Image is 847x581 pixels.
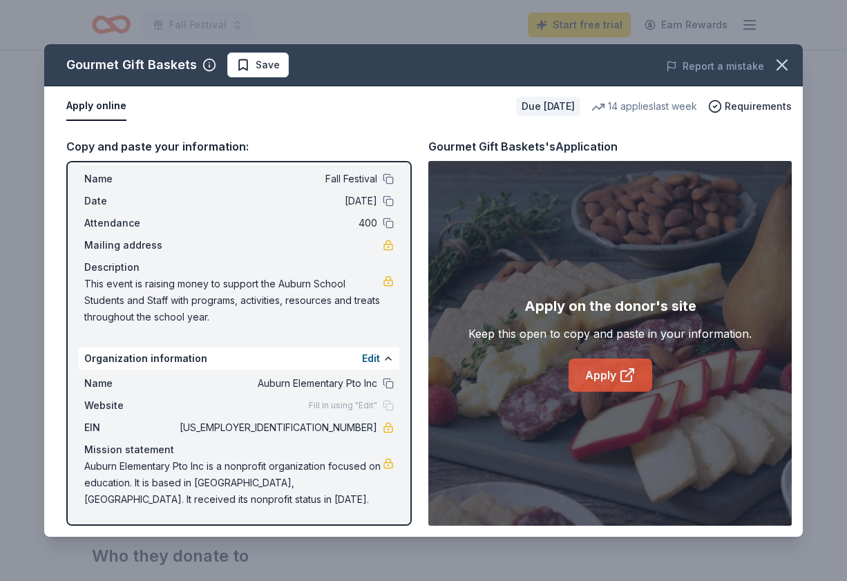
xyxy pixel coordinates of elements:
span: This event is raising money to support the Auburn School Students and Staff with programs, activi... [84,276,383,325]
div: Gourmet Gift Baskets's Application [428,137,618,155]
span: Auburn Elementary Pto Inc is a nonprofit organization focused on education. It is based in [GEOGR... [84,458,383,508]
span: Name [84,375,177,392]
div: Apply on the donor's site [524,295,696,317]
span: 400 [177,215,377,231]
span: Fall Festival [177,171,377,187]
span: Save [256,57,280,73]
span: Fill in using "Edit" [309,400,377,411]
div: Mission statement [84,441,394,458]
span: [US_EMPLOYER_IDENTIFICATION_NUMBER] [177,419,377,436]
div: 14 applies last week [591,98,697,115]
div: Keep this open to copy and paste in your information. [468,325,752,342]
div: Description [84,259,394,276]
button: Report a mistake [666,58,764,75]
span: Website [84,397,177,414]
span: EIN [84,419,177,436]
button: Edit [362,350,380,367]
div: Gourmet Gift Baskets [66,54,197,76]
span: [DATE] [177,193,377,209]
a: Apply [569,359,652,392]
button: Apply online [66,92,126,121]
span: Requirements [725,98,792,115]
span: Date [84,193,177,209]
div: Organization information [79,347,399,370]
span: Auburn Elementary Pto Inc [177,375,377,392]
button: Requirements [708,98,792,115]
button: Save [227,53,289,77]
span: Attendance [84,215,177,231]
div: Due [DATE] [516,97,580,116]
div: Copy and paste your information: [66,137,412,155]
span: Name [84,171,177,187]
span: Mailing address [84,237,177,254]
